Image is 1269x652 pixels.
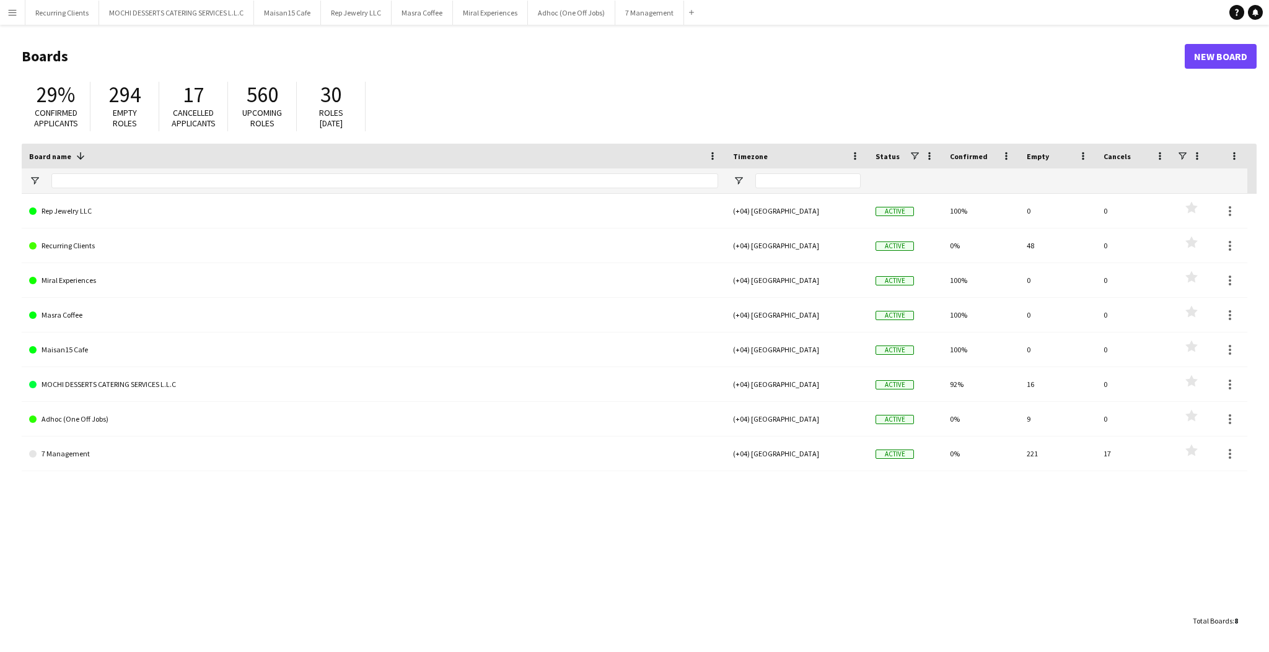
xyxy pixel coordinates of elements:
[1019,402,1096,436] div: 9
[726,437,868,471] div: (+04) [GEOGRAPHIC_DATA]
[319,107,343,129] span: Roles [DATE]
[1096,228,1173,263] div: 0
[1019,367,1096,401] div: 16
[1096,333,1173,367] div: 0
[876,311,914,320] span: Active
[755,173,861,188] input: Timezone Filter Input
[942,367,1019,401] div: 92%
[726,402,868,436] div: (+04) [GEOGRAPHIC_DATA]
[1185,44,1257,69] a: New Board
[25,1,99,25] button: Recurring Clients
[242,107,282,129] span: Upcoming roles
[247,81,278,108] span: 560
[320,81,341,108] span: 30
[37,81,75,108] span: 29%
[29,228,718,263] a: Recurring Clients
[109,81,141,108] span: 294
[1096,298,1173,332] div: 0
[1096,367,1173,401] div: 0
[34,107,78,129] span: Confirmed applicants
[99,1,254,25] button: MOCHI DESSERTS CATERING SERVICES L.L.C
[453,1,528,25] button: Miral Experiences
[1027,152,1049,161] span: Empty
[1193,616,1232,625] span: Total Boards
[950,152,988,161] span: Confirmed
[183,81,204,108] span: 17
[1096,402,1173,436] div: 0
[1193,609,1238,633] div: :
[29,194,718,228] a: Rep Jewelry LLC
[1096,194,1173,228] div: 0
[1096,263,1173,297] div: 0
[876,241,914,251] span: Active
[1019,263,1096,297] div: 0
[726,298,868,332] div: (+04) [GEOGRAPHIC_DATA]
[29,402,718,437] a: Adhoc (One Off Jobs)
[733,175,744,186] button: Open Filter Menu
[1019,298,1096,332] div: 0
[1019,333,1096,367] div: 0
[321,1,392,25] button: Rep Jewelry LLC
[51,173,718,188] input: Board name Filter Input
[1234,616,1238,625] span: 8
[29,152,71,161] span: Board name
[726,263,868,297] div: (+04) [GEOGRAPHIC_DATA]
[528,1,615,25] button: Adhoc (One Off Jobs)
[942,298,1019,332] div: 100%
[726,333,868,367] div: (+04) [GEOGRAPHIC_DATA]
[1104,152,1131,161] span: Cancels
[615,1,684,25] button: 7 Management
[942,333,1019,367] div: 100%
[113,107,137,129] span: Empty roles
[726,228,868,263] div: (+04) [GEOGRAPHIC_DATA]
[876,276,914,285] span: Active
[942,263,1019,297] div: 100%
[876,346,914,355] span: Active
[29,367,718,402] a: MOCHI DESSERTS CATERING SERVICES L.L.C
[876,380,914,389] span: Active
[29,437,718,471] a: 7 Management
[254,1,321,25] button: Maisan15 Cafe
[29,175,40,186] button: Open Filter Menu
[942,402,1019,436] div: 0%
[1019,194,1096,228] div: 0
[726,367,868,401] div: (+04) [GEOGRAPHIC_DATA]
[1019,228,1096,263] div: 48
[29,263,718,298] a: Miral Experiences
[1019,437,1096,471] div: 221
[1096,437,1173,471] div: 17
[172,107,216,129] span: Cancelled applicants
[942,437,1019,471] div: 0%
[733,152,768,161] span: Timezone
[876,450,914,459] span: Active
[876,152,900,161] span: Status
[726,194,868,228] div: (+04) [GEOGRAPHIC_DATA]
[876,207,914,216] span: Active
[22,47,1185,66] h1: Boards
[942,194,1019,228] div: 100%
[876,415,914,424] span: Active
[942,228,1019,263] div: 0%
[392,1,453,25] button: Masra Coffee
[29,333,718,367] a: Maisan15 Cafe
[29,298,718,333] a: Masra Coffee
